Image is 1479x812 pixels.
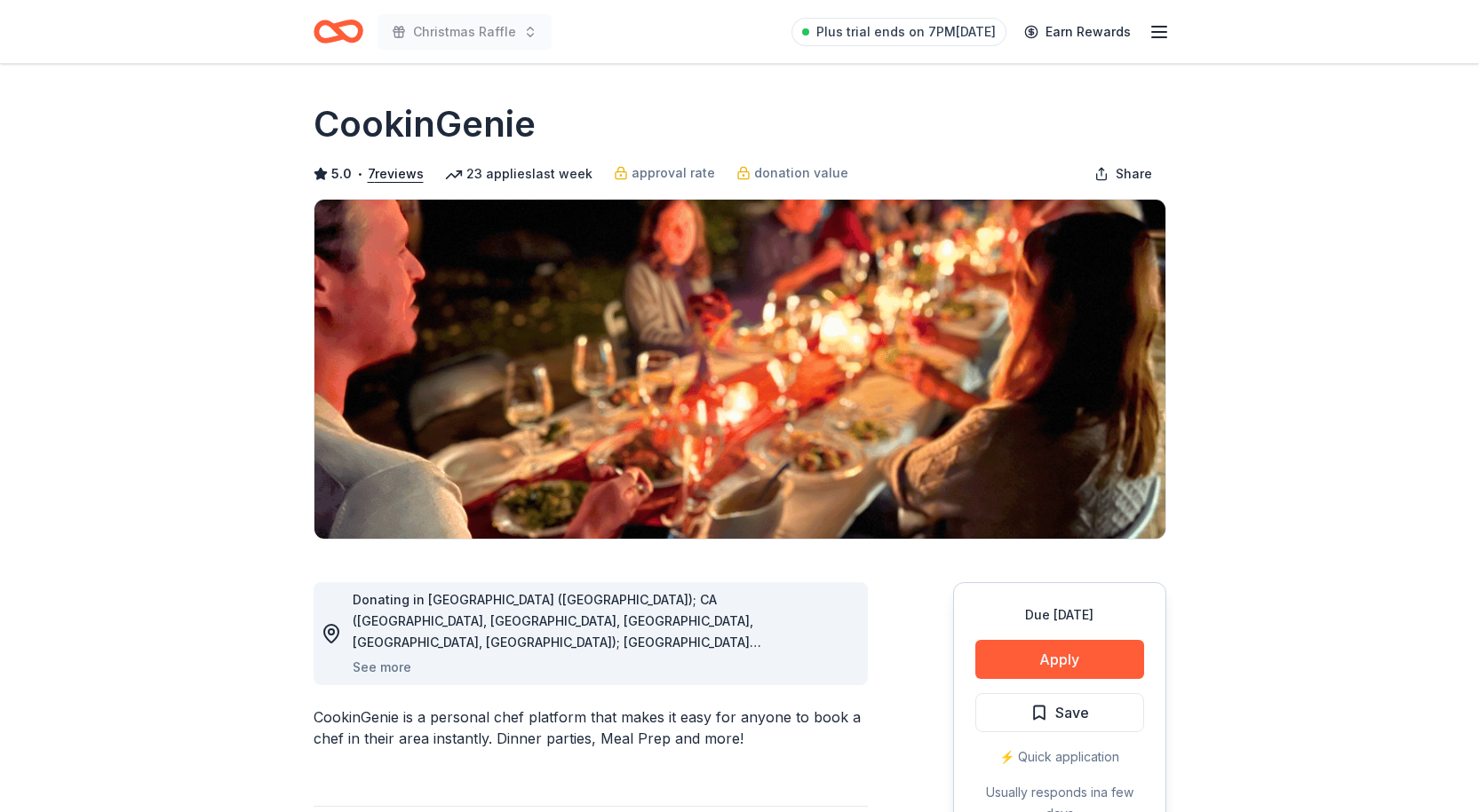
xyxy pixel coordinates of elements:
a: Home [314,11,363,52]
span: Save [1055,701,1089,724]
button: Apply [975,640,1144,679]
div: Due [DATE] [975,604,1144,626]
span: Share [1116,163,1152,185]
button: Share [1080,156,1166,192]
span: donation value [754,162,848,184]
div: ⚡️ Quick application [975,746,1144,768]
button: Christmas Raffle [378,14,552,50]
img: Image for CookinGenie [314,200,1165,539]
a: approval rate [614,162,715,184]
a: Earn Rewards [1014,16,1141,48]
span: Christmas Raffle [413,21,516,43]
a: Plus trial ends on 7PM[DATE] [791,18,1006,46]
button: Save [975,693,1144,732]
span: • [356,167,362,181]
button: 7reviews [368,163,424,185]
button: See more [353,657,411,678]
span: approval rate [632,162,715,184]
a: donation value [736,162,848,184]
div: CookinGenie is a personal chef platform that makes it easy for anyone to book a chef in their are... [314,706,868,749]
div: 23 applies last week [445,163,592,185]
h1: CookinGenie [314,99,536,149]
span: 5.0 [331,163,352,185]
span: Plus trial ends on 7PM[DATE] [816,21,996,43]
